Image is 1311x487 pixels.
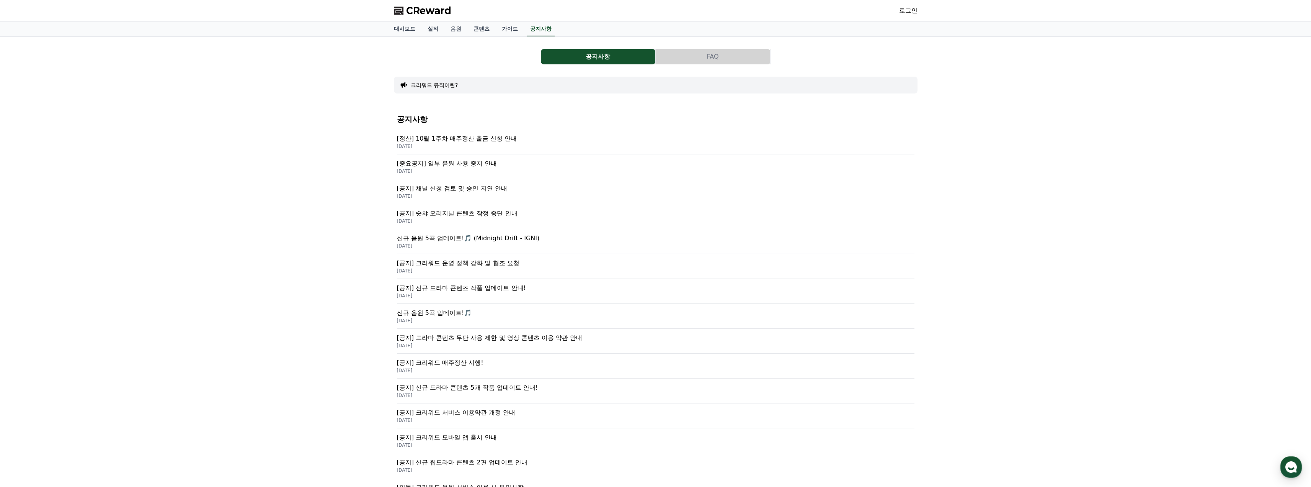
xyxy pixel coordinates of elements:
[397,379,914,403] a: [공지] 신규 드라마 콘텐츠 5개 작품 업데이트 안내! [DATE]
[397,367,914,374] p: [DATE]
[99,243,147,262] a: 설정
[397,428,914,453] a: [공지] 크리워드 모바일 앱 출시 안내 [DATE]
[397,254,914,279] a: [공지] 크리워드 운영 정책 강화 및 협조 요청 [DATE]
[2,243,51,262] a: 홈
[397,115,914,123] h4: 공지사항
[51,243,99,262] a: 대화
[397,218,914,224] p: [DATE]
[388,22,421,36] a: 대시보드
[397,134,914,143] p: [정산] 10월 1주차 매주정산 출금 신청 안내
[397,329,914,354] a: [공지] 드라마 콘텐츠 무단 사용 제한 및 영상 콘텐츠 이용 약관 안내 [DATE]
[397,318,914,324] p: [DATE]
[397,453,914,478] a: [공지] 신규 웹드라마 콘텐츠 2편 업데이트 안내 [DATE]
[397,293,914,299] p: [DATE]
[397,333,914,343] p: [공지] 드라마 콘텐츠 무단 사용 제한 및 영상 콘텐츠 이용 약관 안내
[397,243,914,249] p: [DATE]
[397,184,914,193] p: [공지] 채널 신청 검토 및 승인 지연 안내
[397,229,914,254] a: 신규 음원 5곡 업데이트!🎵 (Midnight Drift - IGNI) [DATE]
[397,392,914,398] p: [DATE]
[397,467,914,473] p: [DATE]
[406,5,451,17] span: CReward
[397,408,914,417] p: [공지] 크리워드 서비스 이용약관 개정 안내
[397,354,914,379] a: [공지] 크리워드 매주정산 시행! [DATE]
[397,193,914,199] p: [DATE]
[899,6,918,15] a: 로그인
[397,304,914,329] a: 신규 음원 5곡 업데이트!🎵 [DATE]
[467,22,496,36] a: 콘텐츠
[397,209,914,218] p: [공지] 숏챠 오리지널 콘텐츠 잠정 중단 안내
[397,308,914,318] p: 신규 음원 5곡 업데이트!🎵
[397,259,914,268] p: [공지] 크리워드 운영 정책 강화 및 협조 요청
[397,343,914,349] p: [DATE]
[397,458,914,467] p: [공지] 신규 웹드라마 콘텐츠 2편 업데이트 안내
[24,254,29,261] span: 홈
[397,284,914,293] p: [공지] 신규 드라마 콘텐츠 작품 업데이트 안내!
[421,22,444,36] a: 실적
[496,22,524,36] a: 가이드
[397,268,914,274] p: [DATE]
[397,358,914,367] p: [공지] 크리워드 매주정산 시행!
[397,159,914,168] p: [중요공지] 일부 음원 사용 중지 안내
[397,417,914,423] p: [DATE]
[411,81,458,89] button: 크리워드 뮤직이란?
[656,49,770,64] button: FAQ
[397,433,914,442] p: [공지] 크리워드 모바일 앱 출시 안내
[397,130,914,154] a: [정산] 10월 1주차 매주정산 출금 신청 안내 [DATE]
[397,383,914,392] p: [공지] 신규 드라마 콘텐츠 5개 작품 업데이트 안내!
[118,254,127,261] span: 설정
[397,279,914,304] a: [공지] 신규 드라마 콘텐츠 작품 업데이트 안내! [DATE]
[541,49,655,64] button: 공지사항
[70,255,79,261] span: 대화
[397,403,914,428] a: [공지] 크리워드 서비스 이용약관 개정 안내 [DATE]
[397,204,914,229] a: [공지] 숏챠 오리지널 콘텐츠 잠정 중단 안내 [DATE]
[394,5,451,17] a: CReward
[397,179,914,204] a: [공지] 채널 신청 검토 및 승인 지연 안내 [DATE]
[397,234,914,243] p: 신규 음원 5곡 업데이트!🎵 (Midnight Drift - IGNI)
[397,154,914,179] a: [중요공지] 일부 음원 사용 중지 안내 [DATE]
[541,49,656,64] a: 공지사항
[444,22,467,36] a: 음원
[397,168,914,174] p: [DATE]
[527,22,555,36] a: 공지사항
[397,442,914,448] p: [DATE]
[656,49,771,64] a: FAQ
[397,143,914,149] p: [DATE]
